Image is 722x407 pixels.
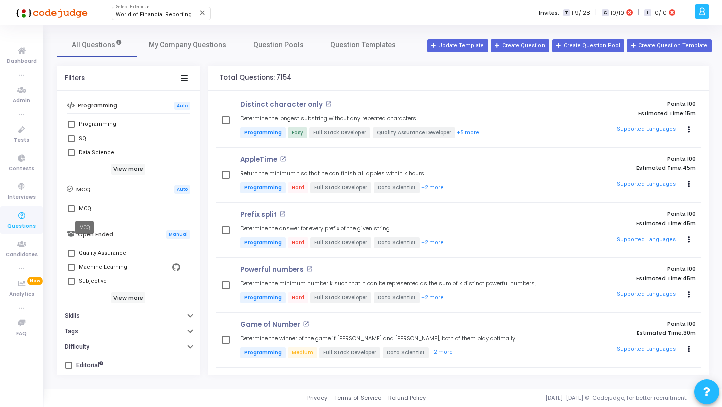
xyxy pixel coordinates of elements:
[166,230,190,239] span: Manual
[374,292,420,303] span: Data Scientist
[551,220,696,227] p: Estimated Time:
[614,342,679,357] button: Supported Languages
[13,97,30,105] span: Admin
[310,237,371,248] span: Full Stack Developer
[595,7,597,18] span: |
[16,330,27,338] span: FAQ
[614,122,679,137] button: Supported Languages
[330,40,396,50] span: Question Templates
[687,374,696,382] span: 100
[551,330,696,336] p: Estimated Time:
[76,362,103,369] h6: Editorial
[240,115,417,122] h5: Determine the longest substring without any repeated characters.
[79,261,127,273] div: Machine Learning
[240,156,277,164] p: AppleTime
[426,394,709,402] div: [DATE]-[DATE] © Codejudge, for better recruitment.
[687,155,696,163] span: 100
[303,321,309,327] mat-icon: open_in_new
[65,328,78,335] h6: Tags
[611,9,624,17] span: 10/10
[240,237,286,248] span: Programming
[685,110,696,117] span: 15m
[325,101,332,107] mat-icon: open_in_new
[388,394,426,402] a: Refund Policy
[551,321,696,327] p: Points:
[374,237,420,248] span: Data Scientist
[682,123,696,137] button: Actions
[79,202,91,215] div: MCQ
[7,57,37,66] span: Dashboard
[627,39,711,52] button: Create Question Template
[240,225,391,232] h5: Determine the answer for every prefix of the given string.
[240,182,286,193] span: Programming
[288,127,307,138] span: Easy
[539,9,559,17] label: Invites:
[551,165,696,171] p: Estimated Time:
[75,221,94,234] div: MCQ
[310,292,371,303] span: Full Stack Developer
[57,339,200,355] button: Difficulty
[334,394,381,402] a: Terms of Service
[174,102,190,110] span: Auto
[240,280,541,287] h5: Determine the minimum number k such that n can be represented as the sum of k distinct powerful n...
[9,290,34,299] span: Analytics
[288,347,317,358] span: Medium
[240,347,286,358] span: Programming
[614,287,679,302] button: Supported Languages
[551,211,696,217] p: Points:
[682,288,696,302] button: Actions
[551,266,696,272] p: Points:
[72,40,122,50] span: All Questions
[174,185,190,194] span: Auto
[644,9,651,17] span: I
[279,211,286,217] mat-icon: open_in_new
[683,275,696,282] span: 45m
[421,183,444,193] button: +2 more
[551,110,696,117] p: Estimated Time:
[79,147,114,159] div: Data Science
[687,100,696,108] span: 100
[383,347,429,358] span: Data Scientist
[319,347,380,358] span: Full Stack Developer
[683,220,696,227] span: 45m
[653,9,667,17] span: 10/10
[551,101,696,107] p: Points:
[421,238,444,248] button: +2 more
[687,265,696,273] span: 100
[310,182,371,193] span: Full Stack Developer
[682,342,696,356] button: Actions
[551,275,696,282] p: Estimated Time:
[6,251,38,259] span: Candidates
[57,324,200,339] button: Tags
[240,101,323,109] p: Distinct character only
[116,11,209,18] span: World of Financial Reporting (1163)
[430,348,453,357] button: +2 more
[421,293,444,303] button: +2 more
[240,211,277,219] p: Prefix split
[427,39,488,52] a: Update Template
[682,177,696,191] button: Actions
[65,74,85,82] div: Filters
[552,39,624,52] button: Create Question Pool
[240,266,304,274] p: Powerful numbers
[563,9,570,17] span: T
[306,266,313,272] mat-icon: open_in_new
[27,277,43,285] span: New
[683,330,696,336] span: 30m
[240,127,286,138] span: Programming
[683,165,696,171] span: 45m
[602,9,608,17] span: C
[14,136,29,145] span: Tests
[240,321,300,329] p: Game of Number
[79,118,116,130] div: Programming
[65,343,89,351] h6: Difficulty
[78,102,117,109] h6: Programming
[374,182,420,193] span: Data Scientist
[309,127,370,138] span: Full Stack Developer
[8,193,36,202] span: Interviews
[253,40,304,50] span: Question Pools
[65,312,80,320] h6: Skills
[288,292,308,303] span: Hard
[288,237,308,248] span: Hard
[111,292,146,303] h6: View more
